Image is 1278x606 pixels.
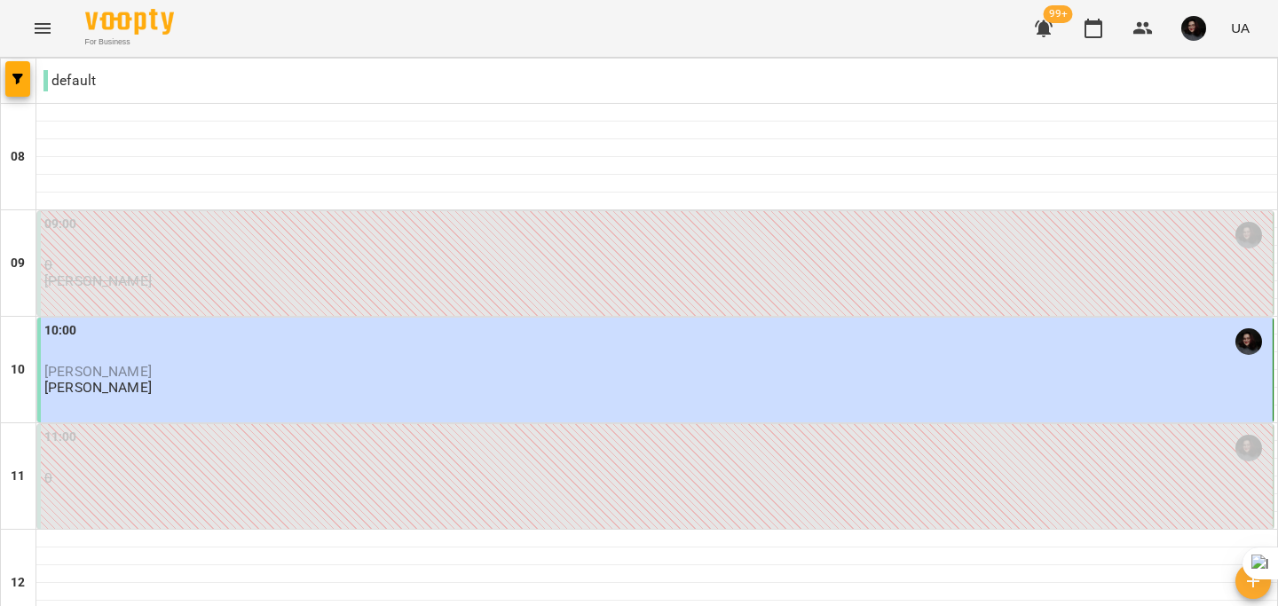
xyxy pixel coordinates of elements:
img: Наталія Кобель [1235,222,1262,248]
img: Voopty Logo [85,9,174,35]
p: [PERSON_NAME] [44,273,152,288]
img: 3b3145ad26fe4813cc7227c6ce1adc1c.jpg [1181,16,1206,41]
button: UA [1224,12,1257,44]
h6: 10 [11,360,25,380]
label: 11:00 [44,428,77,447]
p: 0 [44,257,1269,272]
img: Наталія Кобель [1235,435,1262,461]
h6: 09 [11,254,25,273]
label: 09:00 [44,215,77,234]
button: Menu [21,7,64,50]
span: 99+ [1044,5,1073,23]
img: Наталія Кобель [1235,328,1262,355]
h6: 11 [11,467,25,486]
span: UA [1231,19,1250,37]
h6: 08 [11,147,25,167]
p: [PERSON_NAME] [44,380,152,395]
span: For Business [85,36,174,48]
label: 10:00 [44,321,77,341]
span: [PERSON_NAME] [44,363,152,380]
p: 0 [44,470,1269,485]
h6: 12 [11,573,25,593]
p: default [43,70,96,91]
button: Створити урок [1235,563,1271,599]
